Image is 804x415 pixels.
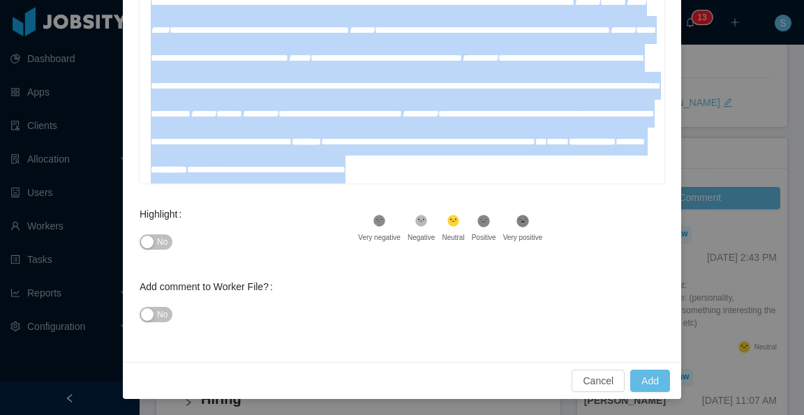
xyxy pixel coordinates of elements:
[472,232,496,243] div: Positive
[157,308,167,322] span: No
[503,232,543,243] div: Very positive
[140,234,172,250] button: Highlight
[572,370,625,392] button: Cancel
[140,209,187,220] label: Highlight
[157,235,167,249] span: No
[442,232,464,243] div: Neutral
[140,281,278,292] label: Add comment to Worker File?
[408,232,435,243] div: Negative
[140,307,172,322] button: Add comment to Worker File?
[630,370,670,392] button: Add
[358,232,401,243] div: Very negative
